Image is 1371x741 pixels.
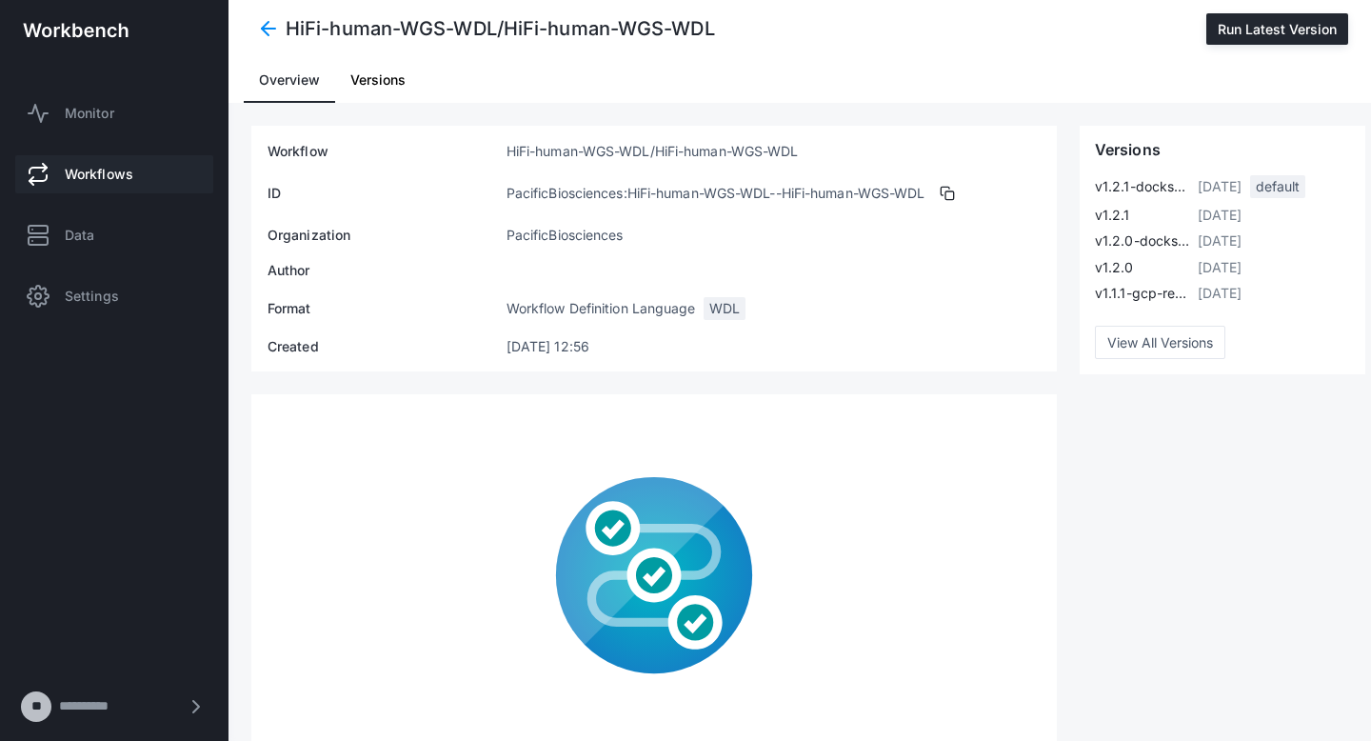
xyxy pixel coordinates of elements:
td: Format [267,298,506,319]
img: workbench-logo-white.svg [23,23,129,38]
td: Organization [267,225,506,246]
span: Workflows [65,165,133,184]
div: [DATE] [1198,284,1242,303]
td: Workflow Definition Language [506,296,1042,321]
td: Workflow [267,141,506,162]
td: ID [267,183,506,204]
span: Versions [350,73,406,87]
span: View All Versions [1107,334,1213,350]
span: Settings [65,287,119,306]
div: [DATE] [1198,231,1242,250]
div: v1.2.1-dockstore [1095,177,1190,196]
span: Data [65,226,94,245]
div: [DATE] [1198,206,1242,225]
div: v1.2.0 [1095,258,1190,277]
div: v1.2.1 [1095,206,1190,225]
div: v1.2.0-dockstore [1095,231,1190,250]
td: PacificBiosciences [506,225,1042,246]
a: Data [15,216,213,254]
div: HiFi-human-WGS-WDL/HiFi-human-WGS-WDL [507,142,1041,161]
a: Settings [15,277,213,315]
span: Monitor [65,104,114,123]
div: [DATE] [1198,258,1242,277]
span: default [1256,177,1301,196]
button: View All Versions [1095,326,1225,359]
div: v1.1.1-gcp-retries-dockstore [1095,284,1190,303]
td: Author [267,260,506,281]
td: [DATE] 12:56 [506,336,1042,357]
img: logo_wdl_workflows.svg [511,432,797,718]
span: WDL [704,297,745,320]
span: PacificBiosciences:HiFi-human-WGS-WDL--HiFi-human-WGS-WDL [507,184,925,203]
span: Versions [1095,141,1161,160]
h4: HiFi-human-WGS-WDL/HiFi-human-WGS-WDL [286,15,715,42]
span: Overview [259,73,320,87]
td: Created [267,336,506,357]
div: [DATE] [1198,177,1242,196]
a: Monitor [15,94,213,132]
button: Run Latest Version [1206,13,1348,45]
a: Workflows [15,155,213,193]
